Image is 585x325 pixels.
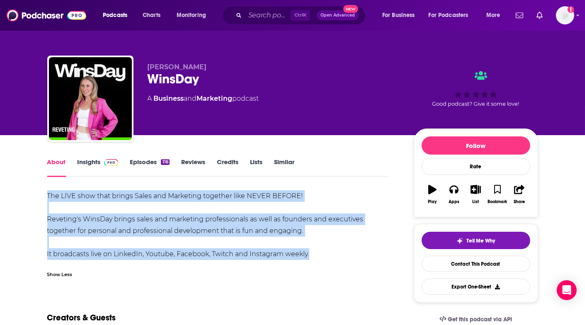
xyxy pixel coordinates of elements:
button: Follow [422,136,530,155]
button: tell me why sparkleTell Me Why [422,232,530,249]
div: Apps [449,199,459,204]
div: Search podcasts, credits, & more... [230,6,374,25]
div: Play [428,199,437,204]
div: Bookmark [488,199,507,204]
span: New [343,5,358,13]
button: Export One-Sheet [422,279,530,295]
img: WinsDay [49,57,132,140]
img: tell me why sparkle [456,238,463,244]
span: Monitoring [177,10,206,21]
a: Lists [250,158,262,177]
div: Open Intercom Messenger [557,280,577,300]
h2: Creators & Guests [47,313,116,323]
input: Search podcasts, credits, & more... [245,9,291,22]
a: Charts [137,9,165,22]
button: open menu [97,9,138,22]
div: Rate [422,158,530,175]
span: Open Advanced [320,13,355,17]
div: Share [514,199,525,204]
button: Open AdvancedNew [317,10,359,20]
button: Bookmark [487,179,508,209]
span: Tell Me Why [466,238,495,244]
button: Play [422,179,443,209]
span: For Podcasters [429,10,468,21]
button: Show profile menu [556,6,574,24]
svg: Add a profile image [568,6,574,13]
div: Good podcast? Give it some love! [414,63,538,114]
div: The LIVE show that brings Sales and Marketing together like NEVER BEFORE! Reveting's WinsDay brin... [47,190,389,260]
span: Good podcast? Give it some love! [432,101,519,107]
a: InsightsPodchaser Pro [78,158,119,177]
img: Podchaser - Follow, Share and Rate Podcasts [7,7,86,23]
span: Logged in as megcassidy [556,6,574,24]
a: Business [154,95,184,102]
span: Charts [143,10,160,21]
div: 116 [161,159,169,165]
a: Reviews [181,158,205,177]
img: User Profile [556,6,574,24]
span: Podcasts [103,10,127,21]
button: open menu [376,9,425,22]
span: [PERSON_NAME] [148,63,207,71]
span: Ctrl K [291,10,310,21]
a: Contact This Podcast [422,256,530,272]
a: Show notifications dropdown [533,8,546,22]
button: open menu [481,9,511,22]
button: Apps [443,179,465,209]
a: Episodes116 [130,158,169,177]
a: Show notifications dropdown [512,8,527,22]
span: More [486,10,500,21]
a: About [47,158,66,177]
span: and [184,95,197,102]
button: Share [508,179,530,209]
a: Similar [274,158,294,177]
span: Get this podcast via API [448,316,512,323]
div: A podcast [148,94,259,104]
button: open menu [171,9,217,22]
a: Marketing [197,95,233,102]
div: List [473,199,479,204]
span: For Business [382,10,415,21]
button: List [465,179,486,209]
button: open menu [423,9,481,22]
img: Podchaser Pro [104,159,119,166]
a: Credits [217,158,238,177]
